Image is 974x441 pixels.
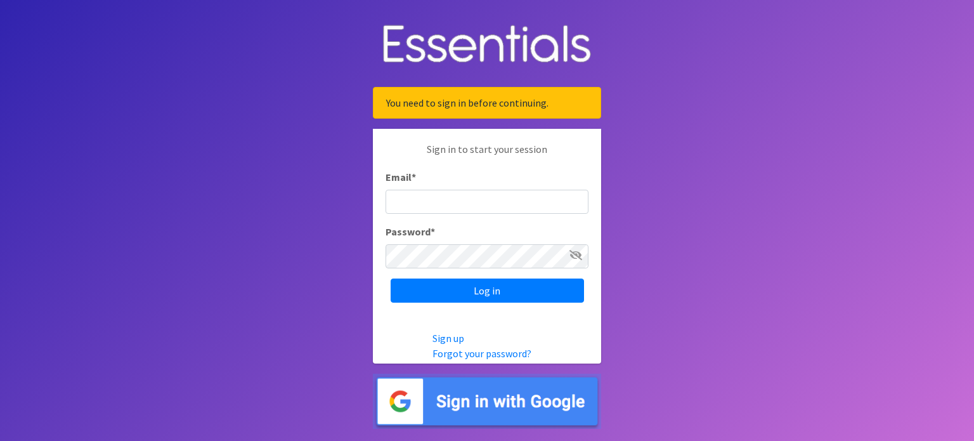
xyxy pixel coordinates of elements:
[412,171,416,183] abbr: required
[386,224,435,239] label: Password
[373,87,601,119] div: You need to sign in before continuing.
[391,279,584,303] input: Log in
[432,332,464,345] a: Sign up
[373,374,601,429] img: Sign in with Google
[373,12,601,77] img: Human Essentials
[431,225,435,238] abbr: required
[386,169,416,185] label: Email
[432,347,531,360] a: Forgot your password?
[386,142,588,169] p: Sign in to start your session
